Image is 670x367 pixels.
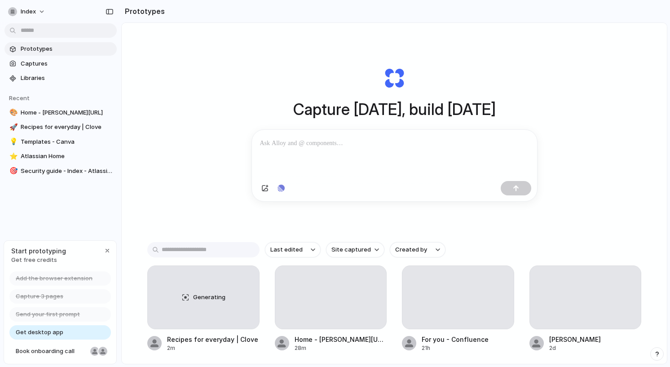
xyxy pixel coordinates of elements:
[9,325,111,340] a: Get desktop app
[9,166,16,176] div: 🎯
[422,335,489,344] div: For you - Confluence
[21,59,113,68] span: Captures
[4,150,117,163] a: ⭐Atlassian Home
[21,7,36,16] span: Index
[295,335,387,344] div: Home - [PERSON_NAME][URL]
[21,74,113,83] span: Libraries
[8,108,17,117] button: 🎨
[4,4,50,19] button: Index
[4,71,117,85] a: Libraries
[270,245,303,254] span: Last edited
[4,120,117,134] a: 🚀Recipes for everyday | Clove
[21,167,113,176] span: Security guide - Index - Atlassian Administration
[16,347,87,356] span: Book onboarding call
[275,265,387,352] a: Home - [PERSON_NAME][URL]28m
[89,346,100,357] div: Nicole Kubica
[8,137,17,146] button: 💡
[21,137,113,146] span: Templates - Canva
[193,293,225,302] span: Generating
[167,344,258,352] div: 2m
[16,292,63,301] span: Capture 3 pages
[11,256,66,265] span: Get free credits
[295,344,387,352] div: 28m
[9,137,16,147] div: 💡
[8,167,17,176] button: 🎯
[167,335,258,344] div: Recipes for everyday | Clove
[4,135,117,149] a: 💡Templates - Canva
[331,245,371,254] span: Site captured
[21,44,113,53] span: Prototypes
[16,274,93,283] span: Add the browser extension
[529,265,642,352] a: [PERSON_NAME]2d
[21,123,113,132] span: Recipes for everyday | Clove
[4,164,117,178] a: 🎯Security guide - Index - Atlassian Administration
[8,152,17,161] button: ⭐
[9,151,16,162] div: ⭐
[97,346,108,357] div: Christian Iacullo
[265,242,321,257] button: Last edited
[21,152,113,161] span: Atlassian Home
[9,122,16,133] div: 🚀
[121,6,165,17] h2: Prototypes
[9,344,111,358] a: Book onboarding call
[9,107,16,118] div: 🎨
[8,123,17,132] button: 🚀
[549,344,601,352] div: 2d
[9,94,30,102] span: Recent
[21,108,113,117] span: Home - [PERSON_NAME][URL]
[402,265,514,352] a: For you - Confluence21h
[395,245,427,254] span: Created by
[16,310,80,319] span: Send your first prompt
[293,97,496,121] h1: Capture [DATE], build [DATE]
[4,106,117,119] a: 🎨Home - [PERSON_NAME][URL]
[326,242,384,257] button: Site captured
[11,246,66,256] span: Start prototyping
[390,242,445,257] button: Created by
[16,328,63,337] span: Get desktop app
[4,42,117,56] a: Prototypes
[4,57,117,71] a: Captures
[147,265,260,352] a: GeneratingRecipes for everyday | Clove2m
[549,335,601,344] div: [PERSON_NAME]
[422,344,489,352] div: 21h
